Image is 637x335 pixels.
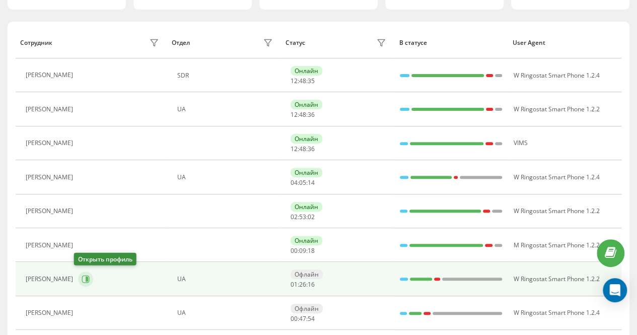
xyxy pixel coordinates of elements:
span: W Ringostat Smart Phone 1.2.4 [513,308,599,317]
span: 53 [299,213,306,221]
div: Статус [286,39,305,46]
div: [PERSON_NAME] [26,276,76,283]
span: 04 [291,178,298,187]
span: W Ringostat Smart Phone 1.2.4 [513,71,599,80]
div: Онлайн [291,236,322,245]
span: 02 [308,213,315,221]
span: W Ringostat Smart Phone 1.2.2 [513,275,599,283]
span: 54 [308,314,315,323]
span: W Ringostat Smart Phone 1.2.2 [513,105,599,113]
div: В статусе [399,39,503,46]
div: Сотрудник [20,39,52,46]
span: 00 [291,314,298,323]
span: 12 [291,110,298,119]
span: W Ringostat Smart Phone 1.2.4 [513,173,599,181]
div: : : [291,214,315,221]
div: : : [291,78,315,85]
div: UA [177,174,275,181]
div: Отдел [172,39,190,46]
span: VIMS [513,139,527,147]
div: Открыть профиль [74,253,136,265]
div: : : [291,146,315,153]
span: 09 [299,246,306,255]
div: Онлайн [291,100,322,109]
span: 12 [291,77,298,85]
div: : : [291,179,315,186]
span: 18 [308,246,315,255]
span: 47 [299,314,306,323]
div: [PERSON_NAME] [26,106,76,113]
span: 05 [299,178,306,187]
div: Онлайн [291,134,322,144]
div: [PERSON_NAME] [26,208,76,215]
span: 26 [299,280,306,289]
span: M Ringostat Smart Phone 1.2.2 [513,241,599,249]
div: Офлайн [291,270,323,279]
span: 14 [308,178,315,187]
div: UA [177,106,275,113]
div: [PERSON_NAME] [26,174,76,181]
div: Онлайн [291,202,322,212]
span: 00 [291,246,298,255]
span: 01 [291,280,298,289]
div: SDR [177,72,275,79]
div: [PERSON_NAME] [26,309,76,316]
span: 48 [299,110,306,119]
span: 35 [308,77,315,85]
span: 36 [308,145,315,153]
div: User Agent [513,39,617,46]
span: 02 [291,213,298,221]
span: 48 [299,145,306,153]
div: [PERSON_NAME] [26,242,76,249]
div: UA [177,309,275,316]
div: Онлайн [291,66,322,76]
span: 12 [291,145,298,153]
div: Open Intercom Messenger [603,278,627,302]
div: Онлайн [291,168,322,177]
div: [PERSON_NAME] [26,72,76,79]
span: 16 [308,280,315,289]
div: : : [291,281,315,288]
div: [PERSON_NAME] [26,140,76,147]
div: UA [177,276,275,283]
div: Офлайн [291,304,323,313]
div: : : [291,247,315,254]
span: W Ringostat Smart Phone 1.2.2 [513,207,599,215]
div: : : [291,111,315,118]
span: 48 [299,77,306,85]
span: 36 [308,110,315,119]
div: : : [291,315,315,322]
